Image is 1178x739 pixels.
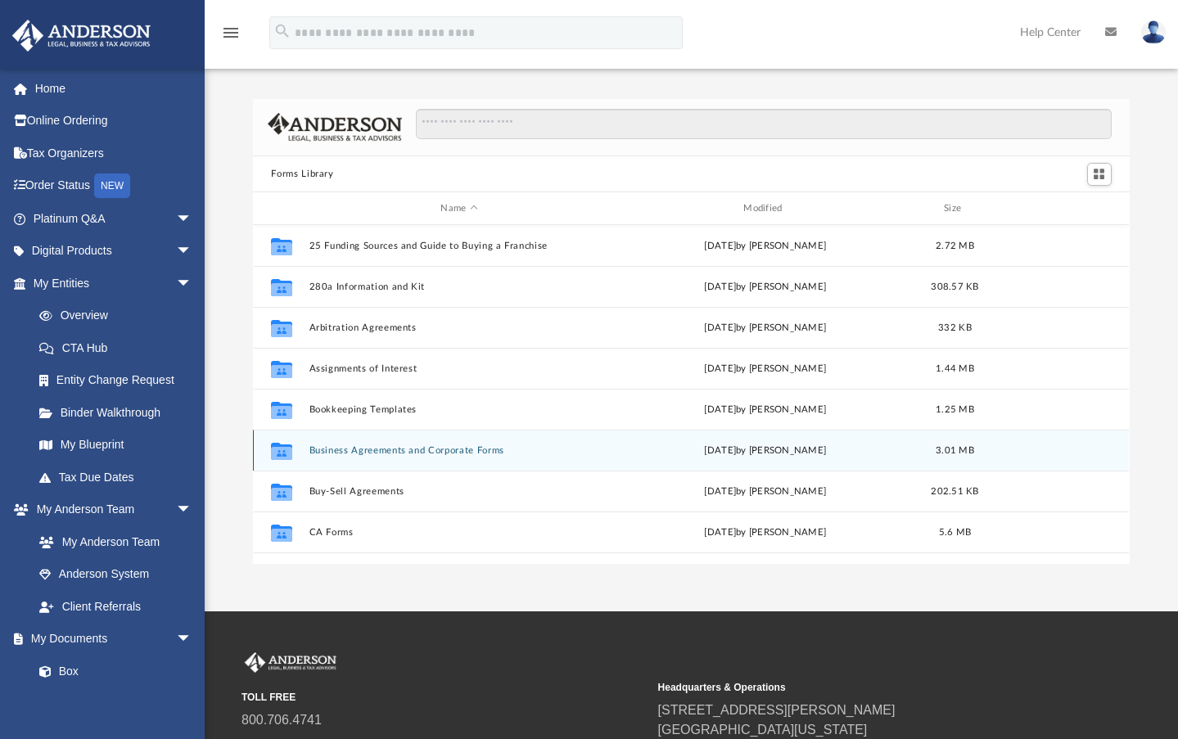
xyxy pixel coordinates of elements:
[932,487,979,496] span: 202.51 KB
[11,267,217,300] a: My Entitiesarrow_drop_down
[1087,163,1112,186] button: Switch to Grid View
[923,201,988,216] div: Size
[937,405,975,414] span: 1.25 MB
[7,20,156,52] img: Anderson Advisors Platinum Portal
[241,713,322,727] a: 800.706.4741
[221,31,241,43] a: menu
[273,22,291,40] i: search
[241,690,647,705] small: TOLL FREE
[23,655,201,687] a: Box
[658,723,868,737] a: [GEOGRAPHIC_DATA][US_STATE]
[23,396,217,429] a: Binder Walkthrough
[253,225,1129,564] div: grid
[309,282,609,292] button: 280a Information and Kit
[176,235,209,268] span: arrow_drop_down
[176,493,209,527] span: arrow_drop_down
[11,72,217,105] a: Home
[23,364,217,397] a: Entity Change Request
[616,525,915,540] div: [DATE] by [PERSON_NAME]
[23,429,209,462] a: My Blueprint
[260,201,301,216] div: id
[658,703,896,717] a: [STREET_ADDRESS][PERSON_NAME]
[939,323,973,332] span: 332 KB
[616,484,915,499] div: [DATE] by [PERSON_NAME]
[23,525,201,558] a: My Anderson Team
[176,623,209,656] span: arrow_drop_down
[309,363,609,374] button: Assignments of Interest
[11,235,217,268] a: Digital Productsarrow_drop_down
[23,461,217,493] a: Tax Due Dates
[616,239,915,254] div: [DATE] by [PERSON_NAME]
[94,173,130,198] div: NEW
[995,201,1110,216] div: id
[937,241,975,250] span: 2.72 MB
[616,280,915,295] div: [DATE] by [PERSON_NAME]
[11,137,217,169] a: Tax Organizers
[309,201,608,216] div: Name
[176,267,209,300] span: arrow_drop_down
[309,241,609,251] button: 25 Funding Sources and Guide to Buying a Franchise
[23,331,217,364] a: CTA Hub
[616,362,915,376] div: [DATE] by [PERSON_NAME]
[616,201,915,216] div: Modified
[658,680,1063,695] small: Headquarters & Operations
[11,169,217,203] a: Order StatusNEW
[176,202,209,236] span: arrow_drop_down
[416,109,1111,140] input: Search files and folders
[11,623,209,656] a: My Documentsarrow_drop_down
[11,493,209,526] a: My Anderson Teamarrow_drop_down
[939,528,972,537] span: 5.6 MB
[309,445,609,456] button: Business Agreements and Corporate Forms
[937,364,975,373] span: 1.44 MB
[11,202,217,235] a: Platinum Q&Aarrow_drop_down
[1141,20,1166,44] img: User Pic
[11,105,217,137] a: Online Ordering
[221,23,241,43] i: menu
[23,558,209,591] a: Anderson System
[616,444,915,458] div: [DATE] by [PERSON_NAME]
[937,446,975,455] span: 3.01 MB
[23,300,217,332] a: Overview
[616,403,915,417] div: [DATE] by [PERSON_NAME]
[309,322,609,333] button: Arbitration Agreements
[23,590,209,623] a: Client Referrals
[616,321,915,336] div: [DATE] by [PERSON_NAME]
[271,167,333,182] button: Forms Library
[309,486,609,497] button: Buy-Sell Agreements
[309,404,609,415] button: Bookkeeping Templates
[932,282,979,291] span: 308.57 KB
[241,652,340,674] img: Anderson Advisors Platinum Portal
[309,527,609,538] button: CA Forms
